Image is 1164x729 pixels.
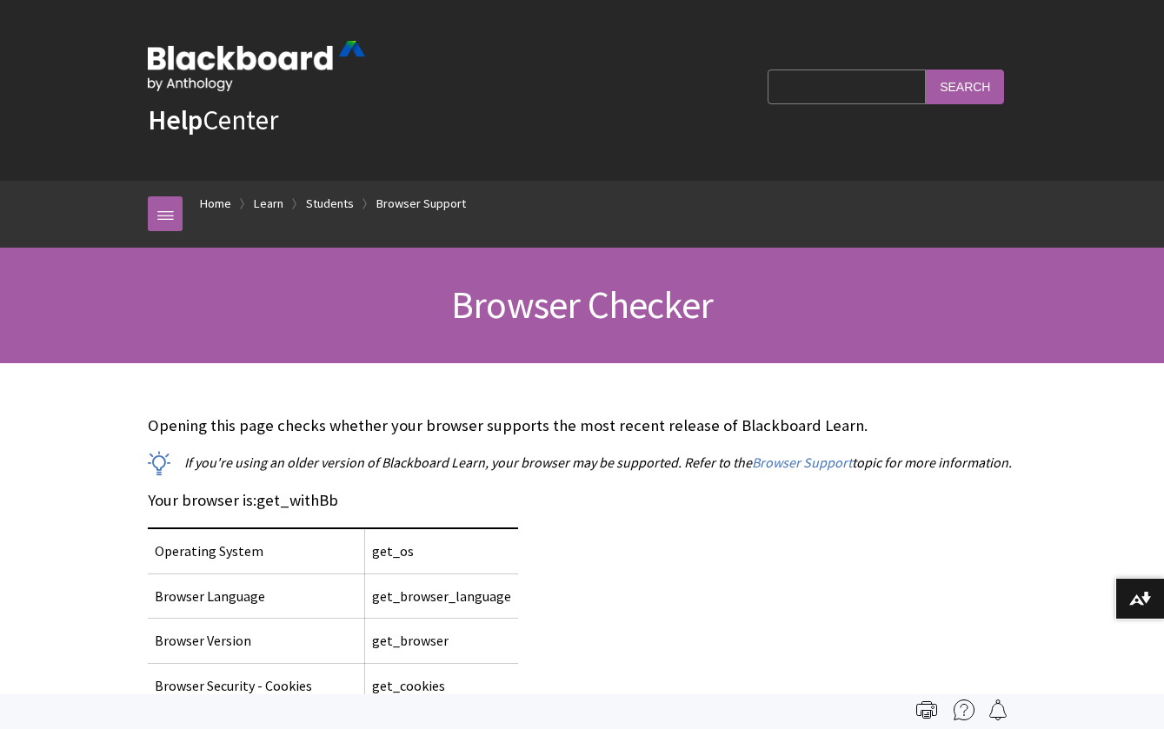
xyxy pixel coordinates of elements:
[148,103,278,137] a: HelpCenter
[372,677,445,694] span: get_cookies
[148,619,365,663] td: Browser Version
[148,103,203,137] strong: Help
[148,453,1016,472] p: If you're using an older version of Blackboard Learn, your browser may be supported. Refer to the...
[372,632,449,649] span: get_browser
[254,193,283,215] a: Learn
[752,454,852,472] a: Browser Support
[148,489,1016,512] p: Your browser is:
[256,490,338,510] span: get_withBb
[148,528,365,573] td: Operating System
[954,699,974,720] img: More help
[916,699,937,720] img: Print
[148,41,365,91] img: Blackboard by Anthology
[200,193,231,215] a: Home
[148,573,365,618] td: Browser Language
[372,542,414,560] span: get_os
[926,70,1004,103] input: Search
[376,193,466,215] a: Browser Support
[148,663,365,707] td: Browser Security - Cookies
[988,699,1008,720] img: Follow this page
[451,281,713,328] span: Browser Checker
[306,193,354,215] a: Students
[372,587,511,605] span: get_browser_language
[148,414,1016,437] p: Opening this page checks whether your browser supports the most recent release of Blackboard Learn.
